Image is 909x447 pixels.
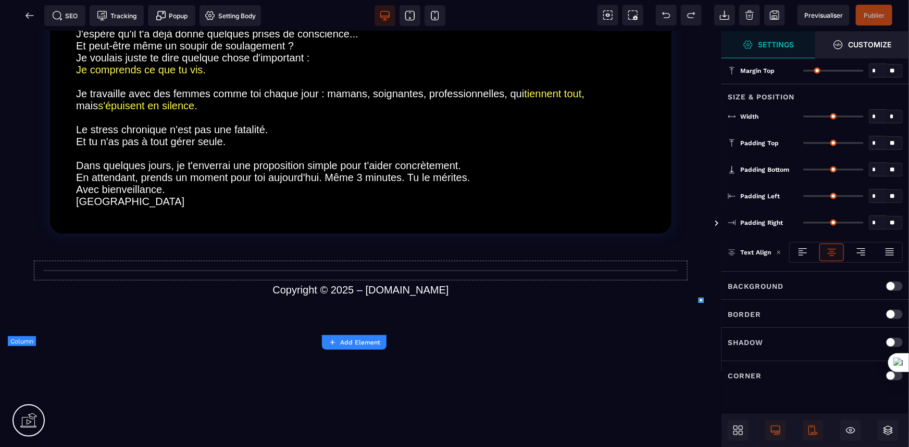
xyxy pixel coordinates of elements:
[340,339,380,346] strong: Add Element
[758,41,794,48] strong: Settings
[721,84,909,103] div: Size & Position
[740,165,789,174] span: Padding Bottom
[864,11,885,19] span: Publier
[740,139,779,147] span: Padding Top
[8,250,714,267] text: Copyright © 2025 – [DOMAIN_NAME]
[740,219,783,227] span: Padding Right
[728,420,749,441] span: Open Blocks
[97,10,136,21] span: Tracking
[878,420,899,441] span: Open Layers
[728,336,763,349] p: Shadow
[728,247,771,258] p: Text Align
[849,41,892,48] strong: Customize
[52,10,78,21] span: SEO
[156,10,188,21] span: Popup
[840,420,861,441] span: Hide/Show Block
[815,31,909,58] span: Open Style Manager
[740,112,758,121] span: Width
[205,10,256,21] span: Setting Body
[803,420,824,441] span: Mobile Only
[740,67,775,75] span: Margin Top
[728,308,761,321] p: Border
[721,31,815,58] span: Settings
[765,420,786,441] span: Desktop Only
[740,192,780,200] span: Padding Left
[728,280,783,292] p: Background
[322,335,387,350] button: Add Element
[728,369,762,382] p: Corner
[804,11,843,19] span: Previsualiser
[622,5,643,25] span: Screenshot
[798,5,850,25] span: Preview
[597,5,618,25] span: View components
[776,250,781,255] img: loading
